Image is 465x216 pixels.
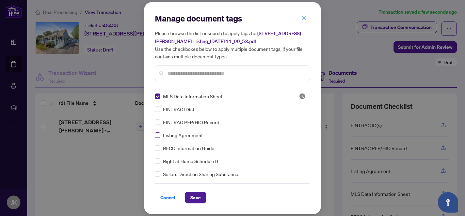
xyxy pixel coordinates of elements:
button: Cancel [155,192,181,203]
span: MLS Data Information Sheet [163,92,223,100]
span: Sellers Direction Sharing Substance [163,170,238,178]
button: Save [185,192,206,203]
span: RECO Information Guide [163,144,214,152]
span: Pending Review [299,93,306,100]
span: FINTRAC ID(s) [163,105,194,113]
button: Open asap [438,192,458,213]
span: [STREET_ADDRESS][PERSON_NAME] - listing_[DATE] 11_00_53.pdf [155,30,301,44]
span: Right at Home Schedule B [163,157,218,165]
span: FINTRAC PEP/HIO Record [163,118,219,126]
span: Cancel [160,192,175,203]
img: status [299,93,306,100]
span: Listing Agreement [163,131,203,139]
span: Save [190,192,201,203]
span: close [302,15,306,20]
h2: Manage document tags [155,13,310,24]
h5: Please browse the list or search to apply tags to: Use the checkboxes below to apply multiple doc... [155,29,310,60]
